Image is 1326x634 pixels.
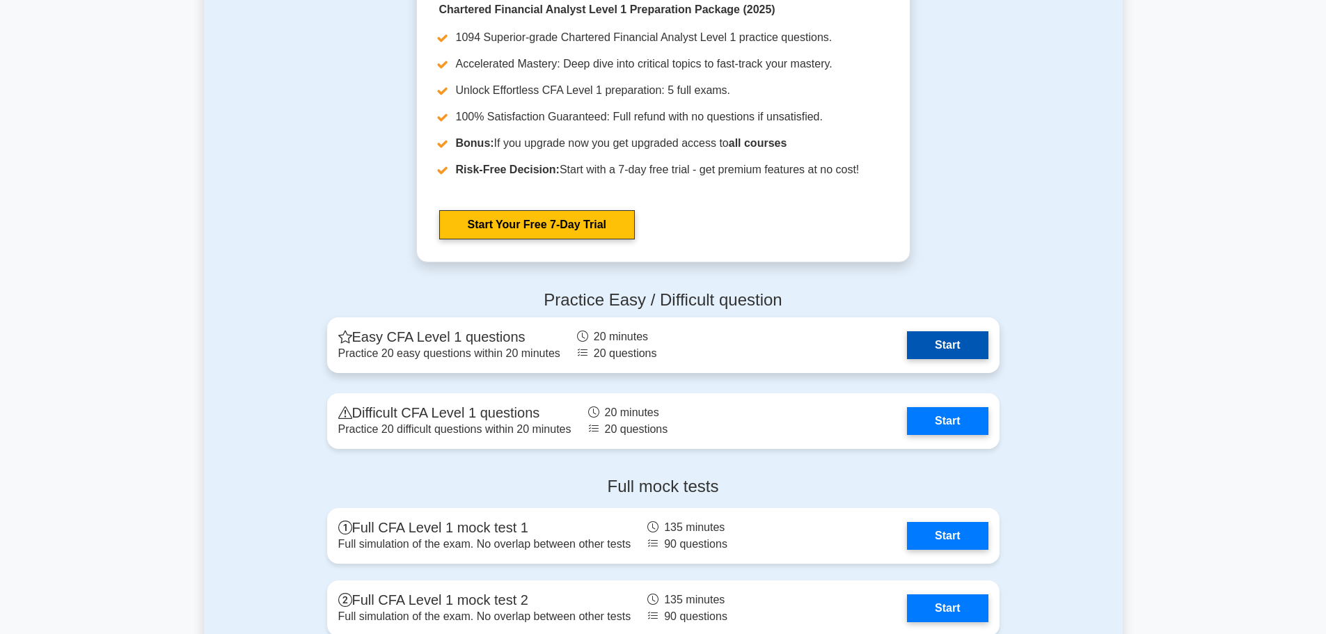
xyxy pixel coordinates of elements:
[907,331,988,359] a: Start
[907,407,988,435] a: Start
[327,290,1000,310] h4: Practice Easy / Difficult question
[907,594,988,622] a: Start
[327,477,1000,497] h4: Full mock tests
[439,210,635,239] a: Start Your Free 7-Day Trial
[907,522,988,550] a: Start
